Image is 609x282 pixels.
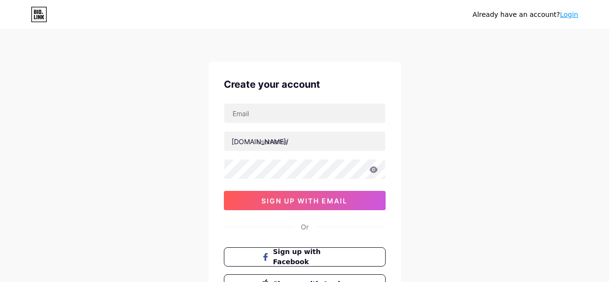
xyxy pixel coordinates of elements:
[261,197,348,205] span: sign up with email
[224,77,386,92] div: Create your account
[224,132,385,151] input: username
[273,247,348,267] span: Sign up with Facebook
[301,222,309,232] div: Or
[473,10,578,20] div: Already have an account?
[224,247,386,267] button: Sign up with Facebook
[560,11,578,18] a: Login
[224,191,386,210] button: sign up with email
[224,104,385,123] input: Email
[232,136,288,147] div: [DOMAIN_NAME]/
